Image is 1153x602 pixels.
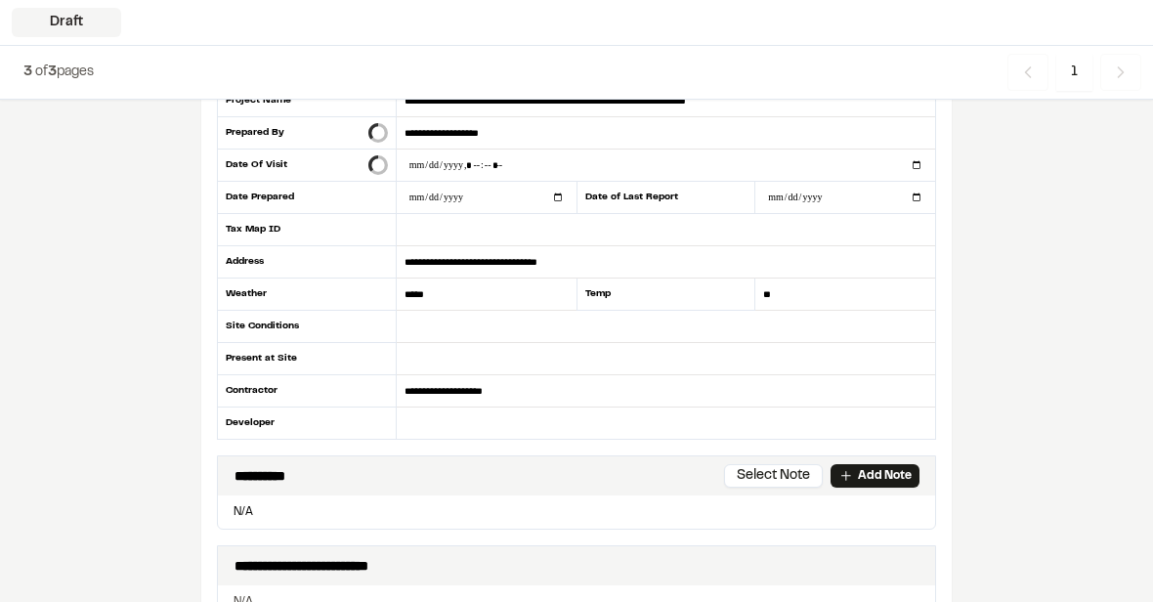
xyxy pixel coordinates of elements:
div: Date of Last Report [576,182,756,214]
p: Add Note [858,467,912,485]
div: Temp [576,279,756,311]
div: Tax Map ID [217,214,397,246]
p: N/A [226,503,927,521]
span: 3 [48,66,57,78]
button: Select Note [724,464,823,488]
span: 1 [1056,54,1092,91]
nav: Navigation [1007,54,1141,91]
div: Address [217,246,397,279]
div: Prepared By [217,117,397,150]
div: Contractor [217,375,397,408]
div: Developer [217,408,397,439]
div: Site Conditions [217,311,397,343]
div: Date Of Visit [217,150,397,182]
div: Project Name [217,85,397,117]
div: Weather [217,279,397,311]
div: Draft [12,8,121,37]
span: 3 [23,66,32,78]
div: Date Prepared [217,182,397,214]
div: Present at Site [217,343,397,375]
p: of pages [23,62,94,83]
